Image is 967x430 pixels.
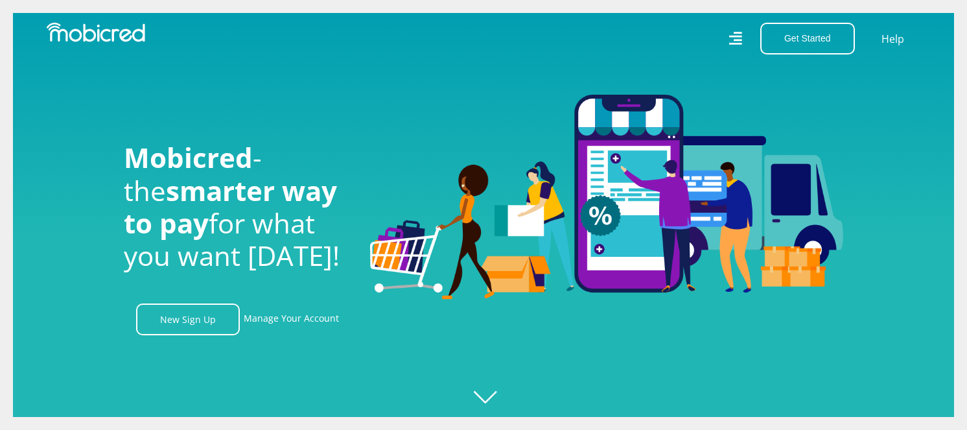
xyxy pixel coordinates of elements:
[124,139,253,176] span: Mobicred
[47,23,145,42] img: Mobicred
[881,30,905,47] a: Help
[124,172,337,241] span: smarter way to pay
[370,95,843,300] img: Welcome to Mobicred
[760,23,855,54] button: Get Started
[124,141,351,272] h1: - the for what you want [DATE]!
[244,304,339,335] a: Manage Your Account
[136,304,240,335] a: New Sign Up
